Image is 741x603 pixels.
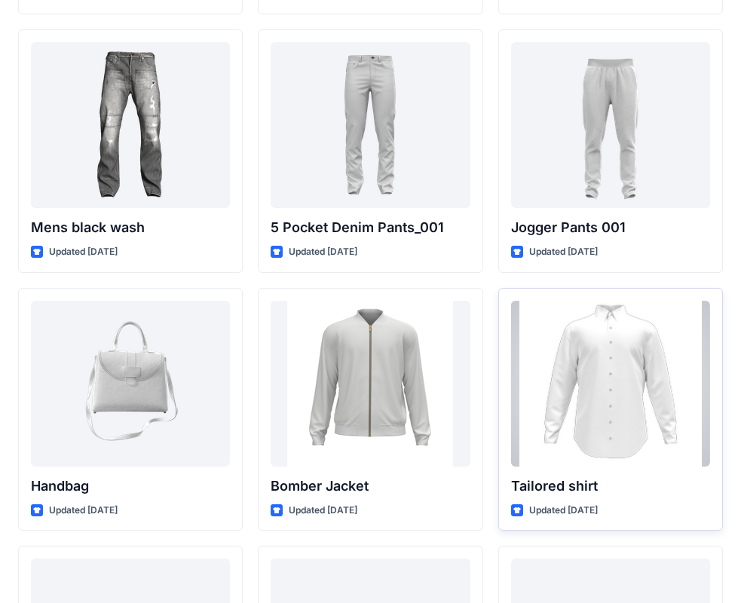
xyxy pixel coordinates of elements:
[271,476,470,497] p: Bomber Jacket
[529,503,598,519] p: Updated [DATE]
[49,244,118,260] p: Updated [DATE]
[511,301,710,467] a: Tailored shirt
[271,301,470,467] a: Bomber Jacket
[31,42,230,208] a: Mens black wash
[511,476,710,497] p: Tailored shirt
[271,42,470,208] a: 5 Pocket Denim Pants_001
[289,503,357,519] p: Updated [DATE]
[511,217,710,238] p: Jogger Pants 001
[529,244,598,260] p: Updated [DATE]
[511,42,710,208] a: Jogger Pants 001
[31,476,230,497] p: Handbag
[49,503,118,519] p: Updated [DATE]
[271,217,470,238] p: 5 Pocket Denim Pants_001
[31,301,230,467] a: Handbag
[289,244,357,260] p: Updated [DATE]
[31,217,230,238] p: Mens black wash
